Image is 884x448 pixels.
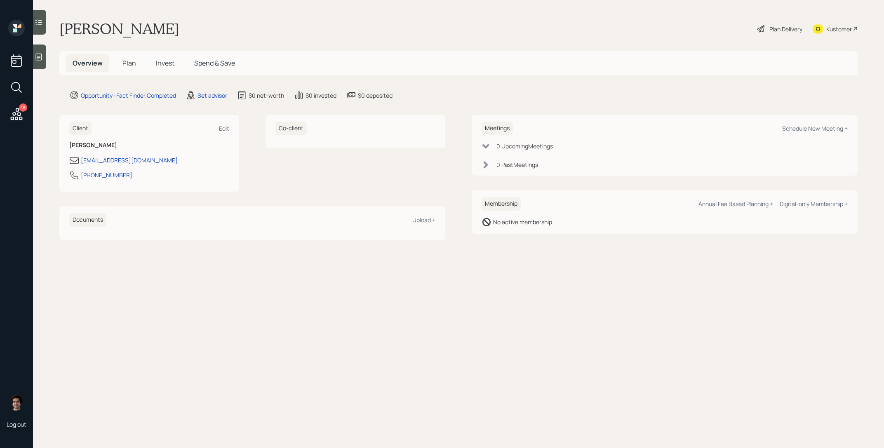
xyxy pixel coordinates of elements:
[122,59,136,68] span: Plan
[249,91,284,100] div: $0 net-worth
[275,122,307,135] h6: Co-client
[156,59,174,68] span: Invest
[219,124,229,132] div: Edit
[69,142,229,149] h6: [PERSON_NAME]
[59,20,179,38] h1: [PERSON_NAME]
[496,160,538,169] div: 0 Past Meeting s
[698,200,773,208] div: Annual Fee Based Planning +
[19,103,27,112] div: 16
[782,124,848,132] div: Schedule New Meeting +
[826,25,852,33] div: Kustomer
[482,122,513,135] h6: Meetings
[7,420,26,428] div: Log out
[197,91,227,100] div: Set advisor
[69,213,106,227] h6: Documents
[769,25,802,33] div: Plan Delivery
[482,197,521,211] h6: Membership
[8,394,25,410] img: harrison-schaefer-headshot-2.png
[81,171,132,179] div: [PHONE_NUMBER]
[412,216,435,224] div: Upload +
[69,122,92,135] h6: Client
[780,200,848,208] div: Digital-only Membership +
[81,156,178,164] div: [EMAIL_ADDRESS][DOMAIN_NAME]
[306,91,336,100] div: $0 invested
[358,91,393,100] div: $0 deposited
[496,142,553,150] div: 0 Upcoming Meeting s
[81,91,176,100] div: Opportunity · Fact Finder Completed
[194,59,235,68] span: Spend & Save
[493,218,552,226] div: No active membership
[73,59,103,68] span: Overview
